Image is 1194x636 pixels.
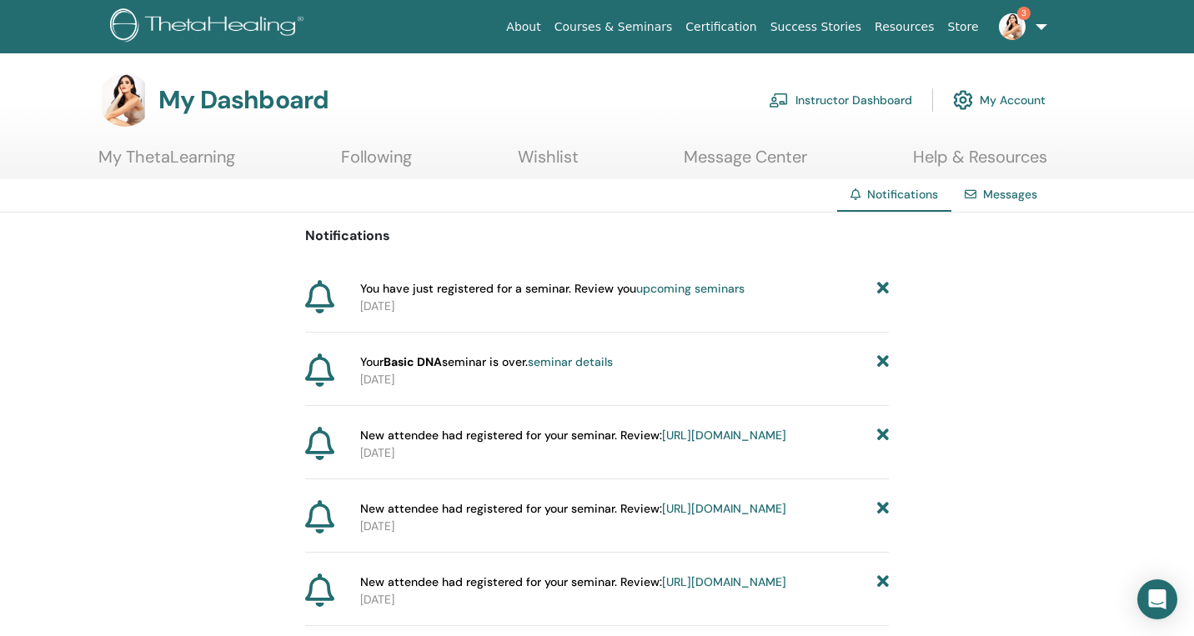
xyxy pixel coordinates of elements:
a: [URL][DOMAIN_NAME] [662,501,786,516]
img: chalkboard-teacher.svg [769,93,789,108]
a: Following [341,147,412,179]
a: Messages [983,187,1037,202]
p: [DATE] [360,298,889,315]
a: Courses & Seminars [548,12,680,43]
span: You have just registered for a seminar. Review you [360,280,745,298]
span: 3 [1017,7,1031,20]
a: Store [941,12,986,43]
p: [DATE] [360,518,889,535]
div: Open Intercom Messenger [1137,579,1177,619]
img: default.jpg [98,73,152,127]
span: Your seminar is over. [360,353,613,371]
h3: My Dashboard [158,85,329,115]
a: [URL][DOMAIN_NAME] [662,428,786,443]
a: upcoming seminars [636,281,745,296]
a: Resources [868,12,941,43]
a: Help & Resources [913,147,1047,179]
a: About [499,12,547,43]
a: My ThetaLearning [98,147,235,179]
a: Certification [679,12,763,43]
img: logo.png [110,8,309,46]
strong: Basic DNA [384,354,442,369]
span: New attendee had registered for your seminar. Review: [360,573,786,591]
a: Instructor Dashboard [769,82,912,118]
p: Notifications [305,226,889,246]
span: New attendee had registered for your seminar. Review: [360,500,786,518]
span: Notifications [867,187,938,202]
span: New attendee had registered for your seminar. Review: [360,427,786,444]
a: Success Stories [764,12,868,43]
p: [DATE] [360,591,889,608]
p: [DATE] [360,444,889,462]
img: cog.svg [953,86,973,114]
img: default.jpg [999,13,1026,40]
a: Message Center [684,147,807,179]
a: [URL][DOMAIN_NAME] [662,574,786,589]
a: Wishlist [518,147,579,179]
p: [DATE] [360,371,889,388]
a: seminar details [528,354,613,369]
a: My Account [953,82,1046,118]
